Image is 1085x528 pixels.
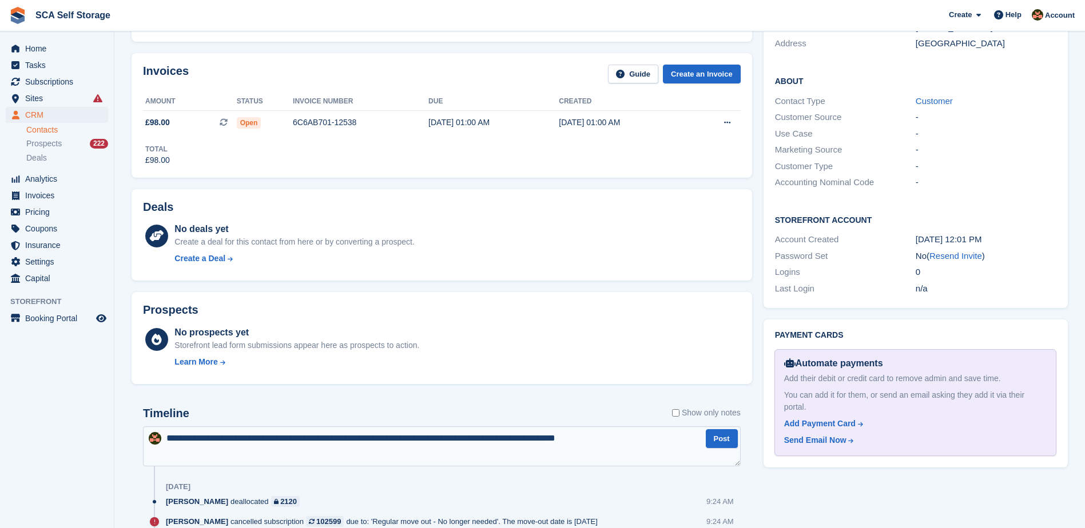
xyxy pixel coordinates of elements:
[1045,10,1075,21] span: Account
[174,356,419,368] a: Learn More
[706,429,738,448] button: Post
[166,496,228,507] span: [PERSON_NAME]
[6,74,108,90] a: menu
[775,214,1056,225] h2: Storefront Account
[25,57,94,73] span: Tasks
[916,233,1056,246] div: [DATE] 12:01 PM
[6,270,108,286] a: menu
[25,74,94,90] span: Subscriptions
[166,482,190,491] div: [DATE]
[174,253,225,265] div: Create a Deal
[775,233,916,246] div: Account Created
[775,37,916,50] div: Address
[775,176,916,189] div: Accounting Nominal Code
[6,107,108,123] a: menu
[90,139,108,149] div: 222
[31,6,115,25] a: SCA Self Storage
[237,93,293,111] th: Status
[916,160,1056,173] div: -
[775,111,916,124] div: Customer Source
[672,407,741,419] label: Show only notes
[6,310,108,326] a: menu
[775,250,916,263] div: Password Set
[145,117,170,129] span: £98.00
[6,171,108,187] a: menu
[26,138,62,149] span: Prospects
[25,107,94,123] span: CRM
[916,111,1056,124] div: -
[271,496,300,507] a: 2120
[428,93,559,111] th: Due
[237,117,261,129] span: Open
[775,331,1056,340] h2: Payment cards
[775,160,916,173] div: Customer Type
[25,171,94,187] span: Analytics
[6,237,108,253] a: menu
[706,516,734,527] div: 9:24 AM
[10,296,114,307] span: Storefront
[94,311,108,325] a: Preview store
[6,41,108,57] a: menu
[916,266,1056,279] div: 0
[25,221,94,237] span: Coupons
[145,144,170,154] div: Total
[143,65,189,83] h2: Invoices
[916,127,1056,141] div: -
[25,90,94,106] span: Sites
[143,303,198,317] h2: Prospects
[143,201,173,214] h2: Deals
[784,434,846,446] div: Send Email Now
[9,7,26,24] img: stora-icon-8386f47178a22dfd0bd8f6a31ec36ba5ce8667c1dd55bd0f319d3a0aa187defe.svg
[784,418,1042,430] a: Add Payment Card
[26,153,47,163] span: Deals
[143,93,237,111] th: Amount
[25,204,94,220] span: Pricing
[6,204,108,220] a: menu
[6,187,108,203] a: menu
[775,143,916,157] div: Marketing Source
[6,57,108,73] a: menu
[1005,9,1022,21] span: Help
[775,282,916,295] div: Last Login
[663,65,741,83] a: Create an Invoice
[784,389,1047,413] div: You can add it for them, or send an email asking they add it via their portal.
[174,339,419,351] div: Storefront lead form submissions appear here as prospects to action.
[174,356,217,368] div: Learn More
[6,254,108,270] a: menu
[927,251,985,261] span: ( )
[775,127,916,141] div: Use Case
[25,187,94,203] span: Invoices
[25,237,94,253] span: Insurance
[706,496,734,507] div: 9:24 AM
[174,236,414,248] div: Create a deal for this contact from here or by converting a prospect.
[559,93,689,111] th: Created
[916,176,1056,189] div: -
[784,357,1047,370] div: Automate payments
[166,496,305,507] div: deallocated
[25,41,94,57] span: Home
[608,65,658,83] a: Guide
[174,326,419,339] div: No prospects yet
[174,253,414,265] a: Create a Deal
[916,96,953,106] a: Customer
[25,270,94,286] span: Capital
[775,266,916,279] div: Logins
[6,221,108,237] a: menu
[775,75,1056,86] h2: About
[166,516,603,527] div: cancelled subscription due to: 'Regular move out - No longer needed'. The move-out date is [DATE]
[280,496,297,507] div: 2120
[26,152,108,164] a: Deals
[916,37,1056,50] div: [GEOGRAPHIC_DATA]
[916,143,1056,157] div: -
[25,254,94,270] span: Settings
[916,250,1056,263] div: No
[949,9,972,21] span: Create
[784,373,1047,385] div: Add their debit or credit card to remove admin and save time.
[672,407,679,419] input: Show only notes
[174,222,414,236] div: No deals yet
[26,138,108,150] a: Prospects 222
[149,432,161,445] img: Sarah Race
[316,516,341,527] div: 102599
[26,125,108,135] a: Contacts
[306,516,344,527] a: 102599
